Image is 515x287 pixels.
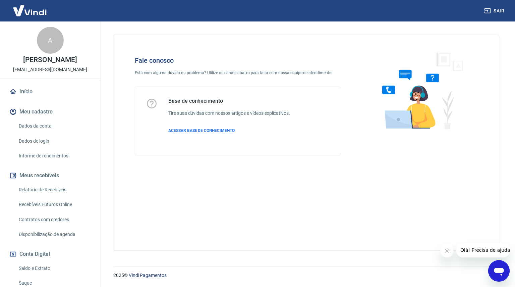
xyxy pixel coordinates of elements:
[16,183,92,197] a: Relatório de Recebíveis
[16,261,92,275] a: Saldo e Extrato
[135,56,340,64] h4: Fale conosco
[168,128,290,134] a: ACESSAR BASE DE CONHECIMENTO
[16,149,92,163] a: Informe de rendimentos
[23,56,77,63] p: [PERSON_NAME]
[8,84,92,99] a: Início
[129,273,167,278] a: Vindi Pagamentos
[8,247,92,261] button: Conta Digital
[8,104,92,119] button: Meu cadastro
[168,128,235,133] span: ACESSAR BASE DE CONHECIMENTO
[113,272,499,279] p: 2025 ©
[168,110,290,117] h6: Tire suas dúvidas com nossos artigos e vídeos explicativos.
[37,27,64,54] div: A
[135,70,340,76] p: Está com alguma dúvida ou problema? Utilize os canais abaixo para falar com nossa equipe de atend...
[168,98,290,104] h5: Base de conhecimento
[4,5,56,10] span: Olá! Precisa de ajuda?
[16,213,92,227] a: Contratos com credores
[16,198,92,211] a: Recebíveis Futuros Online
[483,5,507,17] button: Sair
[440,244,454,257] iframe: Fechar mensagem
[13,66,87,73] p: [EMAIL_ADDRESS][DOMAIN_NAME]
[456,243,510,257] iframe: Mensagem da empresa
[369,46,471,135] img: Fale conosco
[16,228,92,241] a: Disponibilização de agenda
[488,260,510,282] iframe: Botão para abrir a janela de mensagens
[16,134,92,148] a: Dados de login
[8,0,52,21] img: Vindi
[16,119,92,133] a: Dados da conta
[8,168,92,183] button: Meus recebíveis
